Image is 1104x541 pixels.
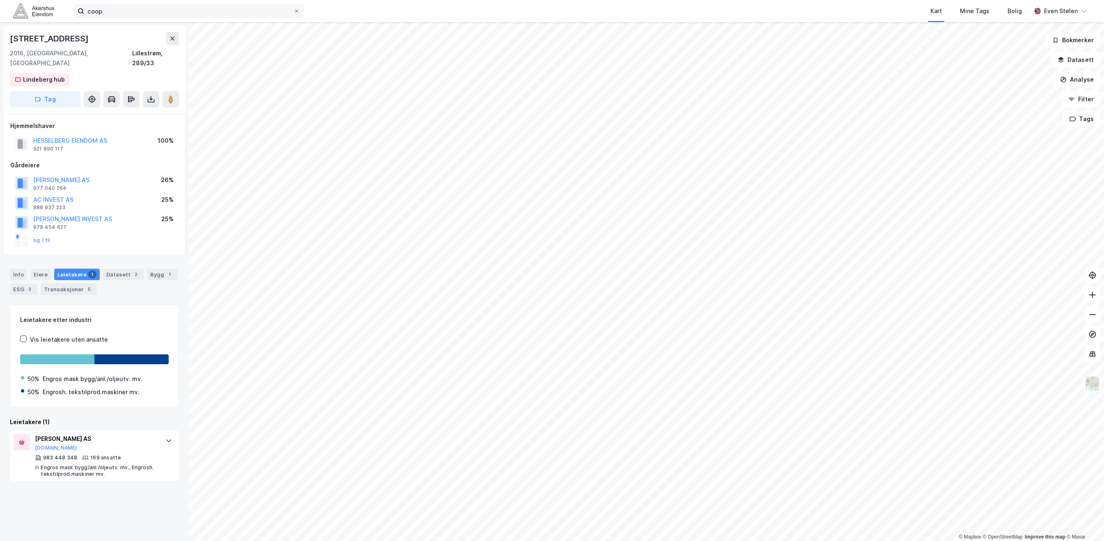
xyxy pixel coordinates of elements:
div: Kart [930,6,942,16]
div: Leietakere [54,269,100,280]
button: [DOMAIN_NAME] [35,445,77,451]
div: 983 448 348 [43,454,77,461]
div: Info [10,269,27,280]
div: Engros mask bygg/anl./oljeutv. mv., Engrosh. tekstilprod.maskiner mv. [41,464,157,477]
a: Improve this map [1025,534,1065,540]
div: 2 [132,270,140,278]
div: Vis leietakere uten ansatte [30,335,108,345]
div: Eiere [30,269,51,280]
input: Søk på adresse, matrikkel, gårdeiere, leietakere eller personer [84,5,293,17]
button: Tag [10,91,80,107]
div: Mine Tags [960,6,989,16]
div: ESG [10,283,37,295]
div: Hjemmelshaver [10,121,179,131]
div: Leietakere etter industri [20,315,169,325]
div: Bolig [1008,6,1022,16]
div: Lillestrøm, 289/33 [132,48,179,68]
button: Datasett [1051,52,1101,68]
div: 979 454 627 [33,224,66,231]
div: [PERSON_NAME] AS [35,434,157,444]
div: 988 937 223 [33,204,65,211]
button: Bokmerker [1045,32,1101,48]
a: Mapbox [959,534,981,540]
div: Gårdeiere [10,160,179,170]
div: 50% [27,387,39,397]
iframe: Chat Widget [1063,502,1104,541]
div: 2 [26,285,34,293]
img: akershus-eiendom-logo.9091f326c980b4bce74ccdd9f866810c.svg [13,4,54,18]
div: Engros mask bygg/anl./oljeutv. mv. [43,374,142,384]
div: 1 [166,270,174,278]
div: Bygg [147,269,177,280]
div: 921 890 117 [33,146,63,152]
button: Tags [1063,111,1101,127]
div: Transaksjoner [41,283,97,295]
img: Z [1085,376,1100,391]
div: 977 040 264 [33,185,66,192]
div: 25% [161,214,174,224]
div: 1 [88,270,96,278]
div: 100% [158,136,174,146]
div: 50% [27,374,39,384]
div: 169 ansatte [90,454,121,461]
a: OpenStreetMap [983,534,1023,540]
div: Leietakere (1) [10,417,179,427]
div: [STREET_ADDRESS] [10,32,90,45]
div: Kontrollprogram for chat [1063,502,1104,541]
div: Engrosh. tekstilprod.maskiner mv. [43,387,140,397]
button: Analyse [1053,71,1101,88]
div: Datasett [103,269,144,280]
div: 2016, [GEOGRAPHIC_DATA], [GEOGRAPHIC_DATA] [10,48,132,68]
button: Filter [1061,91,1101,107]
div: 5 [85,285,94,293]
div: 26% [161,175,174,185]
div: Lindeberg hub [23,75,65,84]
div: 25% [161,195,174,205]
div: Even Stølen [1044,6,1078,16]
